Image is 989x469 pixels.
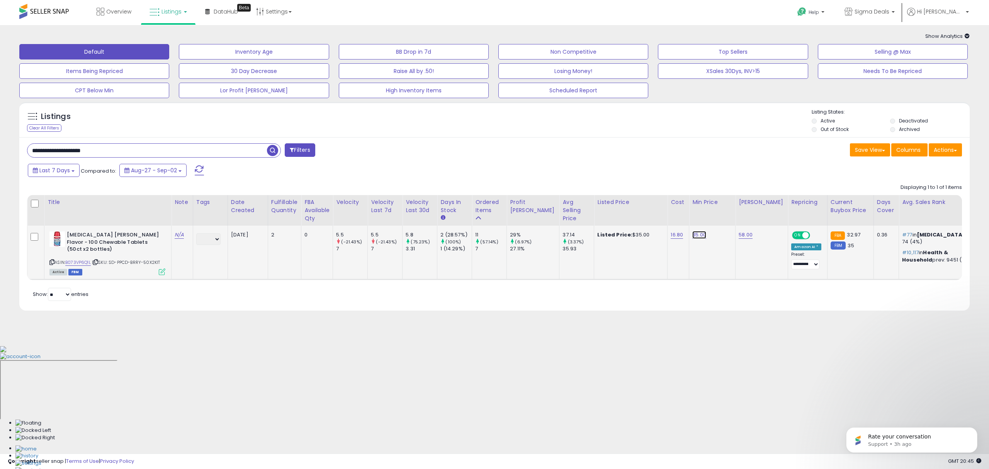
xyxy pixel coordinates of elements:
[15,420,41,427] img: Floating
[37,7,62,13] h1: Support
[68,269,82,275] span: FBM
[562,231,594,238] div: 37.14
[27,124,61,132] div: Clear All Filters
[271,231,295,238] div: 2
[12,121,121,136] div: Best, [PERSON_NAME]
[336,198,364,206] div: Velocity
[440,245,472,252] div: 1 (14.29%)
[136,3,150,17] div: Close
[6,7,127,141] div: You can absolutely add another account! I’m assuming this is for a US store. I can see that you w...
[896,146,921,154] span: Columns
[907,8,969,25] a: Hi [PERSON_NAME]
[902,198,981,206] div: Avg. Sales Rank
[39,167,70,174] span: Last 7 Days
[19,44,169,59] button: Default
[658,44,808,59] button: Top Sellers
[6,257,148,311] div: Support says…
[81,167,116,175] span: Compared to:
[121,3,136,18] button: Home
[106,8,131,15] span: Overview
[119,164,187,177] button: Aug-27 - Sep-02
[848,242,854,249] span: 35
[658,63,808,79] button: XSales 30Dys, INV>15
[440,198,469,214] div: Days In Stock
[568,239,584,245] small: (3.37%)
[231,231,262,238] div: [DATE]
[475,231,506,238] div: 11
[19,63,169,79] button: Items Being Repriced
[371,245,402,252] div: 7
[597,198,664,206] div: Listed Price
[818,63,968,79] button: Needs To Be Repriced
[411,239,430,245] small: (75.23%)
[376,239,396,245] small: (-21.43%)
[562,198,591,223] div: Avg Selling Price
[791,198,824,206] div: Repricing
[406,245,437,252] div: 3.31
[21,231,55,237] a: meeting link
[877,198,896,214] div: Days Cover
[49,231,65,247] img: 41C8EKZdipL._SL40_.jpg
[371,198,399,214] div: Velocity Last 7d
[406,231,437,238] div: 5.8
[6,203,127,250] div: We're happy to help, [PERSON_NAME]. If you have any other questions, please feel free to let us k...
[812,109,970,116] p: Listing States:
[440,231,472,238] div: 2 (28.57%)
[901,184,962,191] div: Displaying 1 to 1 of 1 items
[6,185,148,203] div: Adam says…
[15,460,41,467] img: Settings
[671,231,683,239] a: 16.80
[196,198,224,206] div: Tags
[341,239,362,245] small: (-21.43%)
[597,231,632,238] b: Listed Price:
[791,243,821,250] div: Amazon AI *
[65,259,91,266] a: B073VP6Q1L
[498,44,648,59] button: Non Competitive
[49,231,165,274] div: ASIN:
[12,23,121,83] div: You can absolutely add another account! I’m assuming this is for a US store. I can see that you w...
[339,63,489,79] button: Raise All by .50!
[899,117,928,124] label: Deactivated
[562,245,594,252] div: 35.93
[809,232,821,239] span: OFF
[834,411,989,465] iframe: Intercom notifications message
[692,198,732,206] div: Min Price
[929,143,962,156] button: Actions
[12,110,121,117] div: Let me know how you’d like to proceed.
[739,231,753,239] a: 58.00
[850,143,890,156] button: Save View
[793,232,802,239] span: ON
[597,231,661,238] div: $35.00
[231,198,265,214] div: Date Created
[49,269,67,275] span: All listings currently available for purchase on Amazon
[925,32,970,40] span: Show Analytics
[821,117,835,124] label: Active
[179,44,329,59] button: Inventory Age
[131,167,177,174] span: Aug-27 - Sep-02
[6,203,148,257] div: Adam says…
[34,152,142,175] div: Thank you for letting me know. Glad to hear that my grandfathered in is still valid:)
[917,231,965,238] span: [MEDICAL_DATA]
[304,231,327,238] div: 0
[902,249,919,256] span: #10,117
[739,198,785,206] div: [PERSON_NAME]
[161,8,182,15] span: Listings
[14,265,106,274] div: Rate your conversation
[855,8,889,15] span: Sigma Deals
[475,198,503,214] div: Ordered Items
[33,188,76,193] b: [PERSON_NAME]
[831,231,845,240] small: FBA
[28,164,80,177] button: Last 7 Days
[12,87,121,110] div: Just to note, any additional accounts added after this will follow our new pricing structure of $...
[23,187,31,194] img: Profile image for Adam
[791,252,821,269] div: Preset:
[902,231,912,238] span: #77
[336,231,367,238] div: 5.5
[5,3,20,18] button: go back
[179,83,329,98] button: Lor Profit [PERSON_NAME]
[33,187,132,194] div: joined the conversation
[821,126,849,133] label: Out of Stock
[19,83,169,98] button: CPT Below Min
[440,214,445,221] small: Days In Stock.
